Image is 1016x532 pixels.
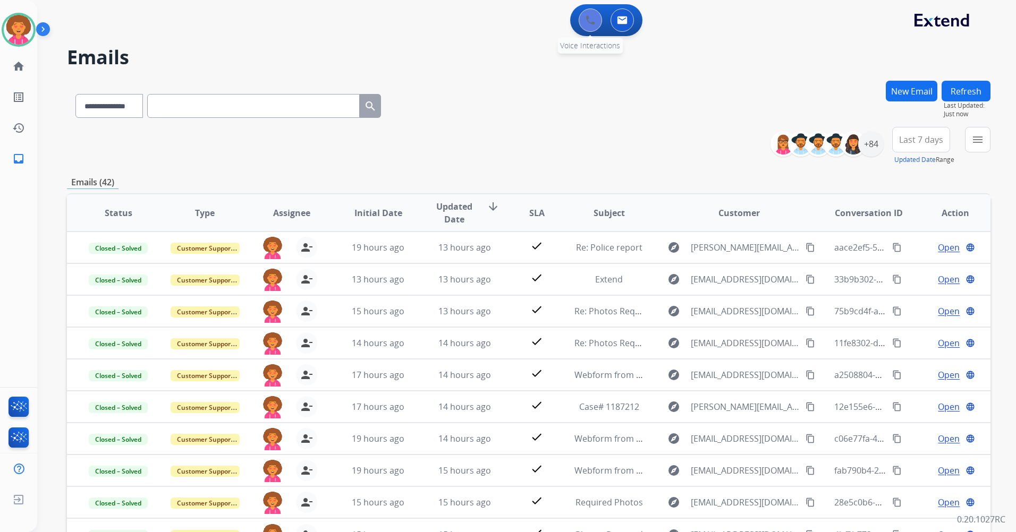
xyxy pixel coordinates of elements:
span: aace2ef5-509c-4167-a0cb-34cf67f33cef [834,242,987,253]
mat-icon: check [530,431,543,443]
span: Customer Support [171,370,240,381]
mat-icon: check [530,239,543,252]
span: Closed – Solved [89,243,148,254]
span: Open [938,432,960,445]
span: 14 hours ago [438,433,491,444]
img: agent-avatar [262,269,283,291]
mat-icon: content_copy [892,274,902,284]
mat-icon: list_alt [12,91,25,104]
img: avatar [4,15,33,45]
mat-icon: explore [667,305,680,318]
span: Customer Support [171,466,240,477]
span: Conversation ID [835,207,903,219]
span: 13 hours ago [438,273,491,285]
span: Customer Support [171,402,240,413]
span: 14 hours ago [352,337,404,349]
mat-icon: content_copy [892,243,902,252]
span: Re: Photos Required [574,305,656,317]
span: Webform from [EMAIL_ADDRESS][DOMAIN_NAME] on [DATE] [574,433,815,444]
span: [EMAIL_ADDRESS][DOMAIN_NAME] [691,305,800,318]
span: 14 hours ago [438,401,491,413]
span: Open [938,337,960,349]
span: 11fe8302-d4e4-4b0b-8fcc-58cf9b2135ce [834,337,992,349]
span: Open [938,464,960,477]
span: 33b9b302-b0f9-4ac3-b196-00ac49cd144c [834,273,996,285]
span: [EMAIL_ADDRESS][DOMAIN_NAME] [691,337,800,349]
mat-icon: language [966,243,975,252]
span: Closed – Solved [89,274,148,286]
mat-icon: explore [667,368,680,381]
mat-icon: explore [667,432,680,445]
mat-icon: content_copy [806,434,815,443]
mat-icon: language [966,338,975,348]
button: Updated Date [894,156,936,164]
img: agent-avatar [262,428,283,450]
span: SLA [529,207,545,219]
span: Range [894,155,954,164]
span: Last 7 days [899,138,943,142]
span: [EMAIL_ADDRESS][DOMAIN_NAME] [691,496,800,509]
span: Customer Support [171,274,240,286]
mat-icon: content_copy [892,434,902,443]
span: c06e77fa-4738-47a5-8c7a-a0bf2fa64379 [834,433,991,444]
img: agent-avatar [262,460,283,482]
mat-icon: explore [667,273,680,286]
img: agent-avatar [262,396,283,418]
span: Customer [718,207,760,219]
mat-icon: language [966,370,975,380]
span: Status [105,207,132,219]
span: 15 hours ago [352,496,404,508]
span: Open [938,400,960,413]
span: Closed – Solved [89,306,148,318]
span: 13 hours ago [352,273,404,285]
div: +84 [858,131,884,157]
mat-icon: language [966,274,975,284]
span: Open [938,496,960,509]
img: agent-avatar [262,237,283,259]
span: Type [195,207,215,219]
span: 17 hours ago [352,401,404,413]
span: [EMAIL_ADDRESS][DOMAIN_NAME] [691,368,800,381]
span: 19 hours ago [352,433,404,444]
mat-icon: search [364,100,377,113]
span: 15 hours ago [438,496,491,508]
span: Assignee [273,207,310,219]
mat-icon: check [530,399,543,411]
mat-icon: content_copy [806,306,815,316]
span: Voice Interactions [560,40,620,50]
mat-icon: home [12,60,25,73]
span: Customer Support [171,497,240,509]
mat-icon: language [966,466,975,475]
span: Closed – Solved [89,434,148,445]
span: Initial Date [354,207,402,219]
img: agent-avatar [262,364,283,387]
mat-icon: content_copy [892,306,902,316]
span: 17 hours ago [352,369,404,381]
span: 15 hours ago [438,465,491,476]
span: 14 hours ago [438,369,491,381]
span: Required Photos [575,496,643,508]
span: Customer Support [171,434,240,445]
mat-icon: explore [667,337,680,349]
span: Updated Date [430,200,478,226]
mat-icon: check [530,271,543,284]
mat-icon: person_remove [300,400,313,413]
mat-icon: person_remove [300,464,313,477]
span: Customer Support [171,243,240,254]
button: Refresh [942,81,990,101]
span: 12e155e6-76e7-4e09-9fb8-91b486b12766 [834,401,997,413]
span: Re: Photos Required [574,337,656,349]
mat-icon: content_copy [892,466,902,475]
mat-icon: menu [971,133,984,146]
p: Emails (42) [67,176,118,189]
span: 13 hours ago [438,305,491,317]
img: agent-avatar [262,492,283,514]
mat-icon: content_copy [806,497,815,507]
span: 13 hours ago [438,242,491,253]
span: Closed – Solved [89,370,148,381]
span: Customer Support [171,306,240,318]
span: 14 hours ago [438,337,491,349]
mat-icon: language [966,402,975,411]
mat-icon: content_copy [892,370,902,380]
span: Closed – Solved [89,402,148,413]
